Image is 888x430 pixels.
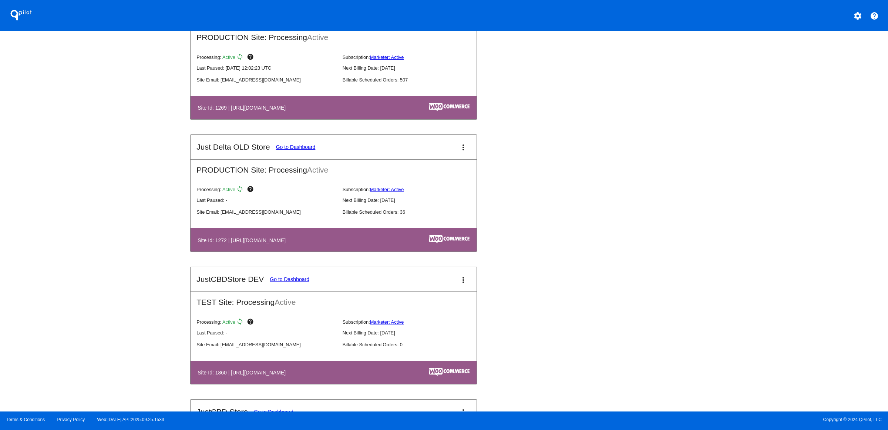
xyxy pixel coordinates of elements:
[198,370,289,376] h4: Site Id: 1860 | [URL][DOMAIN_NAME]
[343,209,482,215] p: Billable Scheduled Orders: 36
[450,417,882,422] span: Copyright © 2024 QPilot, LLC
[236,186,245,194] mat-icon: sync
[57,417,85,422] a: Privacy Policy
[196,186,336,194] p: Processing:
[247,186,256,194] mat-icon: help
[196,209,336,215] p: Site Email: [EMAIL_ADDRESS][DOMAIN_NAME]
[307,33,328,41] span: Active
[196,77,336,83] p: Site Email: [EMAIL_ADDRESS][DOMAIN_NAME]
[196,65,336,71] p: Last Paused: [DATE] 12:02:23 UTC
[236,318,245,327] mat-icon: sync
[6,8,36,23] h1: QPilot
[370,54,404,60] a: Marketer: Active
[459,276,468,284] mat-icon: more_vert
[853,11,862,20] mat-icon: settings
[196,330,336,336] p: Last Paused: -
[196,197,336,203] p: Last Paused: -
[370,187,404,192] a: Marketer: Active
[247,318,256,327] mat-icon: help
[343,65,482,71] p: Next Billing Date: [DATE]
[429,103,470,111] img: c53aa0e5-ae75-48aa-9bee-956650975ee5
[97,417,164,422] a: Web:[DATE] API:2025.09.25.1533
[6,417,45,422] a: Terms & Conditions
[196,53,336,62] p: Processing:
[429,368,470,376] img: c53aa0e5-ae75-48aa-9bee-956650975ee5
[270,276,309,282] a: Go to Dashboard
[370,319,404,325] a: Marketer: Active
[236,53,245,62] mat-icon: sync
[429,235,470,243] img: c53aa0e5-ae75-48aa-9bee-956650975ee5
[307,166,328,174] span: Active
[196,318,336,327] p: Processing:
[247,53,256,62] mat-icon: help
[198,105,289,111] h4: Site Id: 1269 | [URL][DOMAIN_NAME]
[222,319,235,325] span: Active
[196,143,270,151] h2: Just Delta OLD Store
[343,319,482,325] p: Subscription:
[196,407,248,416] h2: JustCBD Store
[343,197,482,203] p: Next Billing Date: [DATE]
[343,330,482,336] p: Next Billing Date: [DATE]
[459,143,468,152] mat-icon: more_vert
[343,342,482,347] p: Billable Scheduled Orders: 0
[343,77,482,83] p: Billable Scheduled Orders: 507
[459,408,468,417] mat-icon: more_vert
[198,237,289,243] h4: Site Id: 1272 | [URL][DOMAIN_NAME]
[870,11,879,20] mat-icon: help
[254,409,293,415] a: Go to Dashboard
[275,298,296,306] span: Active
[343,187,482,192] p: Subscription:
[276,144,316,150] a: Go to Dashboard
[191,160,477,174] h2: PRODUCTION Site: Processing
[191,27,477,42] h2: PRODUCTION Site: Processing
[222,187,235,192] span: Active
[196,275,264,284] h2: JustCBDStore DEV
[222,54,235,60] span: Active
[191,292,477,307] h2: TEST Site: Processing
[196,342,336,347] p: Site Email: [EMAIL_ADDRESS][DOMAIN_NAME]
[343,54,482,60] p: Subscription:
